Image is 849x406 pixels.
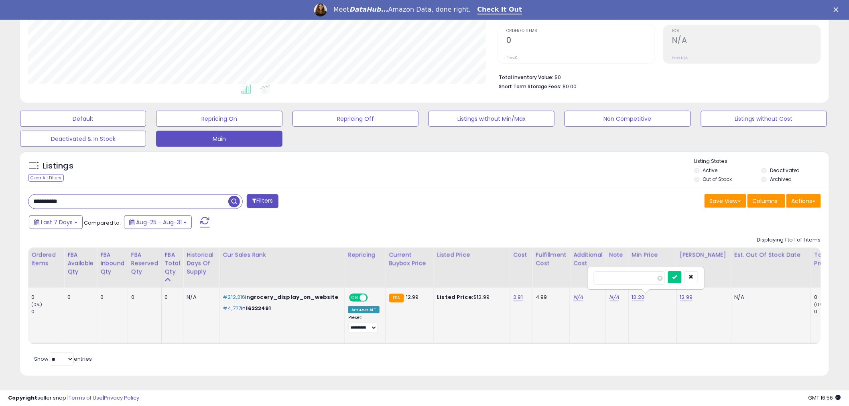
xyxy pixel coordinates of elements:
[477,6,522,14] a: Check It Out
[757,236,821,244] div: Displaying 1 to 1 of 1 items
[814,301,826,308] small: (0%)
[100,251,124,276] div: FBA inbound Qty
[536,251,567,268] div: Fulfillment Cost
[31,308,64,315] div: 0
[8,394,139,402] div: seller snap | |
[406,293,419,301] span: 12.99
[31,294,64,301] div: 0
[770,167,800,174] label: Deactivated
[367,294,380,301] span: OFF
[187,294,213,301] div: N/A
[703,167,718,174] label: Active
[735,294,805,301] p: N/A
[104,394,139,402] a: Privacy Policy
[735,251,808,259] div: Est. Out Of Stock Date
[609,293,619,301] a: N/A
[514,293,523,301] a: 2.91
[770,176,792,183] label: Archived
[314,4,327,16] img: Profile image for Georgie
[609,251,625,259] div: Note
[563,83,577,90] span: $0.00
[223,305,338,312] p: in
[223,294,338,301] p: in
[695,158,829,165] p: Listing States:
[705,194,746,208] button: Save View
[247,194,278,208] button: Filters
[156,131,282,147] button: Main
[165,294,177,301] div: 0
[808,394,841,402] span: 2025-09-8 16:56 GMT
[672,29,821,33] span: ROI
[28,174,64,182] div: Clear All Filters
[814,251,844,268] div: Total Profit
[348,306,380,313] div: Amazon AI *
[514,251,529,259] div: Cost
[429,111,554,127] button: Listings without Min/Max
[680,293,693,301] a: 12.99
[67,251,93,276] div: FBA Available Qty
[41,218,73,226] span: Last 7 Days
[499,74,553,81] b: Total Inventory Value:
[136,218,182,226] span: Aug-25 - Aug-31
[246,304,271,312] span: 16322491
[389,294,404,302] small: FBA
[223,293,245,301] span: #212,216
[43,160,73,172] h5: Listings
[223,304,241,312] span: #4,777
[703,176,732,183] label: Out of Stock
[672,36,821,47] h2: N/A
[350,294,360,301] span: ON
[753,197,778,205] span: Columns
[499,83,561,90] b: Short Term Storage Fees:
[437,294,504,301] div: $12.99
[747,194,785,208] button: Columns
[333,6,471,14] div: Meet Amazon Data, done right.
[573,293,583,301] a: N/A
[672,55,688,60] small: Prev: N/A
[701,111,827,127] button: Listings without Cost
[165,251,180,276] div: FBA Total Qty
[124,215,192,229] button: Aug-25 - Aug-31
[437,293,474,301] b: Listed Price:
[573,251,603,268] div: Additional Cost
[131,251,158,276] div: FBA Reserved Qty
[8,394,37,402] strong: Copyright
[814,294,847,301] div: 0
[632,251,673,259] div: Min Price
[20,131,146,147] button: Deactivated & In Stock
[34,355,92,363] span: Show: entries
[29,215,83,229] button: Last 7 Days
[536,294,564,301] div: 4.99
[834,7,842,12] div: Close
[156,111,282,127] button: Repricing On
[814,308,847,315] div: 0
[31,251,61,268] div: Ordered Items
[67,294,91,301] div: 0
[84,219,121,227] span: Compared to:
[632,293,645,301] a: 12.20
[348,251,382,259] div: Repricing
[131,294,155,301] div: 0
[349,6,388,13] i: DataHub...
[565,111,691,127] button: Non Competitive
[292,111,418,127] button: Repricing Off
[506,36,655,47] h2: 0
[499,72,815,81] li: $0
[437,251,507,259] div: Listed Price
[506,29,655,33] span: Ordered Items
[250,293,339,301] span: grocery_display_on_website
[223,251,341,259] div: Cur Sales Rank
[187,251,216,276] div: Historical Days Of Supply
[348,315,380,333] div: Preset:
[389,251,431,268] div: Current Buybox Price
[506,55,518,60] small: Prev: 0
[100,294,122,301] div: 0
[786,194,821,208] button: Actions
[20,111,146,127] button: Default
[31,301,43,308] small: (0%)
[69,394,103,402] a: Terms of Use
[680,251,728,259] div: [PERSON_NAME]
